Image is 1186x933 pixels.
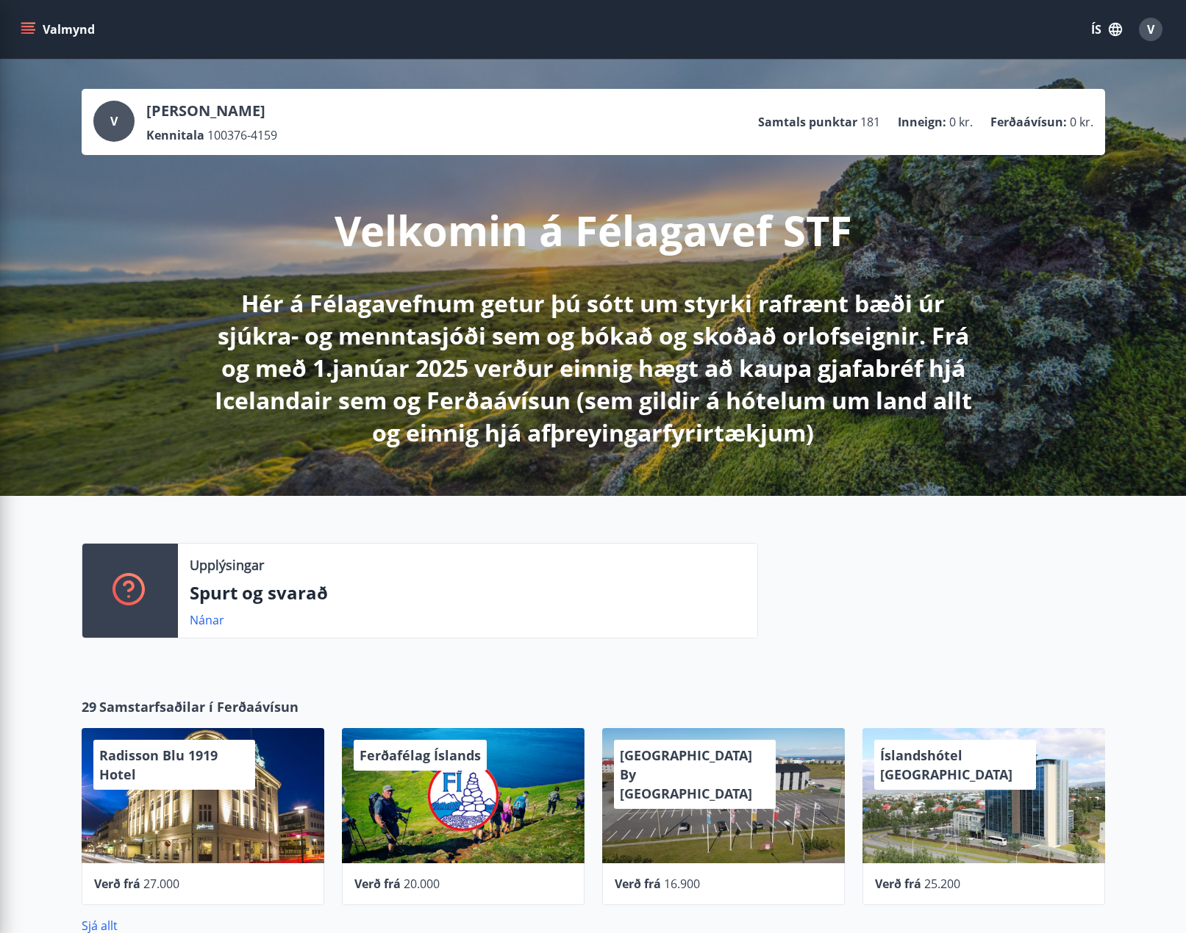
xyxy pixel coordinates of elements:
[1083,16,1130,43] button: ÍS
[354,876,401,892] span: Verð frá
[18,16,101,43] button: menu
[335,202,852,258] p: Velkomin á Félagavef STF
[615,876,661,892] span: Verð frá
[898,114,946,130] p: Inneign :
[1070,114,1093,130] span: 0 kr.
[205,287,982,449] p: Hér á Félagavefnum getur þú sótt um styrki rafrænt bæði úr sjúkra- og menntasjóði sem og bókað og...
[620,746,752,802] span: [GEOGRAPHIC_DATA] By [GEOGRAPHIC_DATA]
[875,876,921,892] span: Verð frá
[1133,12,1168,47] button: V
[190,580,746,605] p: Spurt og svarað
[360,746,481,764] span: Ferðafélag Íslands
[990,114,1067,130] p: Ferðaávísun :
[82,697,96,716] span: 29
[924,876,960,892] span: 25.200
[99,697,299,716] span: Samstarfsaðilar í Ferðaávísun
[860,114,880,130] span: 181
[1147,21,1154,37] span: V
[110,113,118,129] span: V
[146,127,204,143] p: Kennitala
[143,876,179,892] span: 27.000
[94,876,140,892] span: Verð frá
[880,746,1012,783] span: Íslandshótel [GEOGRAPHIC_DATA]
[758,114,857,130] p: Samtals punktar
[404,876,440,892] span: 20.000
[190,612,224,628] a: Nánar
[949,114,973,130] span: 0 kr.
[664,876,700,892] span: 16.900
[146,101,277,121] p: [PERSON_NAME]
[99,746,218,783] span: Radisson Blu 1919 Hotel
[190,555,264,574] p: Upplýsingar
[207,127,277,143] span: 100376-4159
